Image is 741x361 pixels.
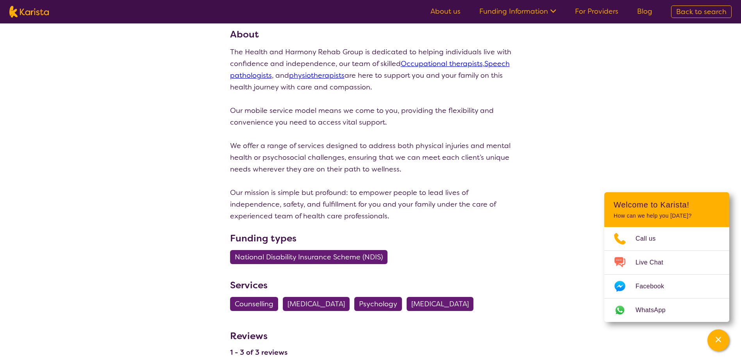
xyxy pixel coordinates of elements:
a: [MEDICAL_DATA] [407,299,478,309]
a: [MEDICAL_DATA] [283,299,354,309]
p: The Health and Harmony Rehab Group is dedicated to helping individuals live with confidence and i... [230,46,511,93]
span: [MEDICAL_DATA] [287,297,345,311]
button: Channel Menu [707,329,729,351]
span: WhatsApp [636,304,675,316]
span: [MEDICAL_DATA] [411,297,469,311]
h3: About [230,27,511,41]
span: National Disability Insurance Scheme (NDIS) [235,250,383,264]
span: Psychology [359,297,397,311]
h3: Reviews [230,325,287,343]
a: Web link opens in a new tab. [604,298,729,322]
div: Channel Menu [604,192,729,322]
ul: Choose channel [604,227,729,322]
p: We offer a range of services designed to address both physical injuries and mental health or psyc... [230,140,511,175]
span: Live Chat [636,257,673,268]
a: Funding Information [479,7,556,16]
a: Back to search [671,5,732,18]
span: Facebook [636,281,673,292]
img: Karista logo [9,6,49,18]
p: How can we help you [DATE]? [614,213,720,219]
a: Occupational therapists [401,59,483,68]
a: Counselling [230,299,283,309]
span: Back to search [676,7,727,16]
h4: 1 - 3 of 3 reviews [230,348,287,357]
h3: Funding types [230,231,511,245]
a: physiotherapists [289,71,345,80]
p: Our mission is simple but profound: to empower people to lead lives of independence, safety, and ... [230,187,511,222]
a: For Providers [575,7,618,16]
a: About us [430,7,461,16]
a: Psychology [354,299,407,309]
a: Blog [637,7,652,16]
span: Call us [636,233,665,245]
a: National Disability Insurance Scheme (NDIS) [230,252,392,262]
h3: Services [230,278,511,292]
span: Counselling [235,297,273,311]
h2: Welcome to Karista! [614,200,720,209]
p: Our mobile service model means we come to you, providing the flexibility and convenience you need... [230,105,511,128]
